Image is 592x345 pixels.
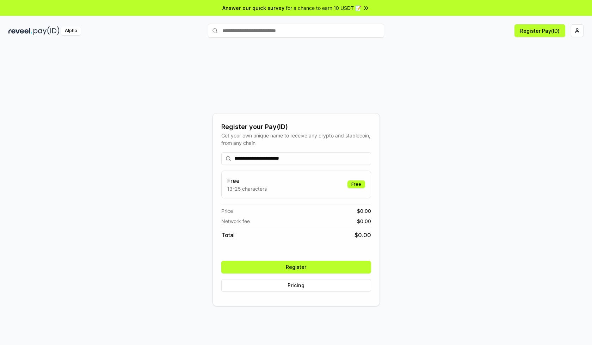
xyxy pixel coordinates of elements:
div: Get your own unique name to receive any crypto and stablecoin, from any chain [221,132,371,147]
div: Register your Pay(ID) [221,122,371,132]
button: Register [221,261,371,273]
span: Answer our quick survey [222,4,284,12]
span: $ 0.00 [354,231,371,239]
span: Price [221,207,233,215]
span: Total [221,231,235,239]
p: 13-25 characters [227,185,267,192]
img: reveel_dark [8,26,32,35]
div: Alpha [61,26,81,35]
button: Register Pay(ID) [514,24,565,37]
img: pay_id [33,26,60,35]
button: Pricing [221,279,371,292]
h3: Free [227,177,267,185]
span: $ 0.00 [357,207,371,215]
div: Free [347,180,365,188]
span: for a chance to earn 10 USDT 📝 [286,4,361,12]
span: $ 0.00 [357,217,371,225]
span: Network fee [221,217,250,225]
